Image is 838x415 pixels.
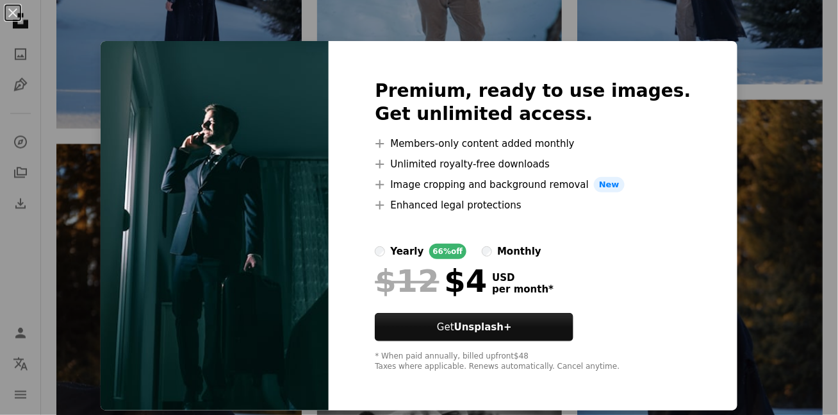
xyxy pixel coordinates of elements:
li: Members-only content added monthly [375,136,691,151]
li: Enhanced legal protections [375,198,691,213]
img: premium_photo-1663012945131-a9ca26ffb54f [101,41,329,411]
h2: Premium, ready to use images. Get unlimited access. [375,80,691,126]
div: * When paid annually, billed upfront $48 Taxes where applicable. Renews automatically. Cancel any... [375,351,691,372]
div: 66% off [429,244,467,259]
input: yearly66%off [375,246,385,257]
span: $12 [375,264,439,298]
input: monthly [482,246,492,257]
strong: Unsplash+ [454,321,512,333]
div: monthly [497,244,541,259]
div: $4 [375,264,487,298]
span: USD [492,272,554,284]
span: New [594,177,625,192]
li: Image cropping and background removal [375,177,691,192]
button: GetUnsplash+ [375,313,573,341]
span: per month * [492,284,554,295]
li: Unlimited royalty-free downloads [375,157,691,172]
div: yearly [390,244,423,259]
